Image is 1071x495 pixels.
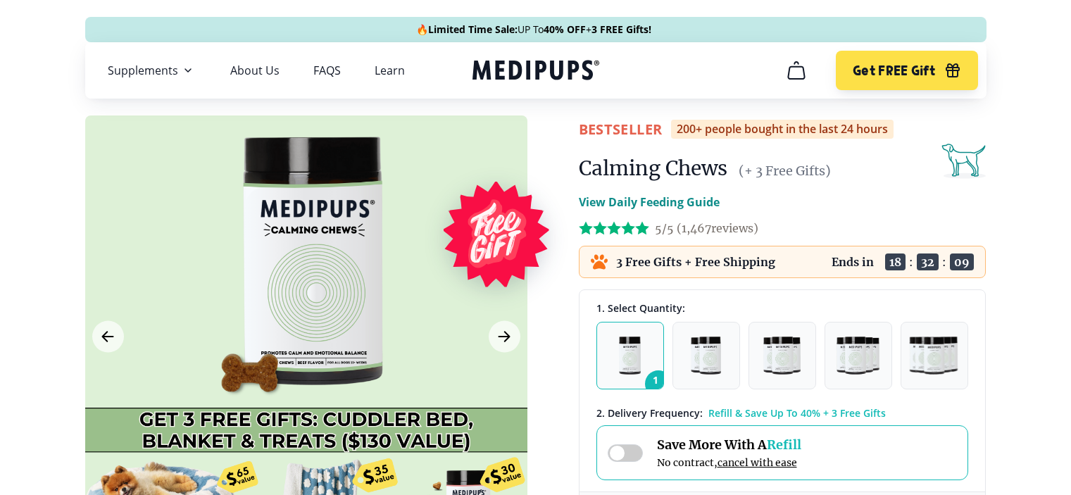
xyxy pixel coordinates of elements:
button: Next Image [489,321,520,353]
span: : [909,255,913,269]
p: 3 Free Gifts + Free Shipping [616,255,775,269]
span: 🔥 UP To + [416,23,651,37]
span: Save More With A [657,437,801,453]
button: Get FREE Gift [836,51,977,90]
span: 5/5 ( 1,467 reviews) [655,221,758,235]
button: 1 [596,322,664,389]
h1: Calming Chews [579,156,727,181]
span: BestSeller [579,120,663,139]
span: cancel with ease [718,456,797,469]
span: 09 [950,253,974,270]
img: Pack of 3 - Natural Dog Supplements [763,337,800,375]
button: Previous Image [92,321,124,353]
span: No contract, [657,456,801,469]
img: Pack of 4 - Natural Dog Supplements [837,337,879,375]
img: Pack of 2 - Natural Dog Supplements [691,337,720,375]
a: FAQS [313,63,341,77]
button: cart [779,54,813,87]
span: 2 . Delivery Frequency: [596,406,703,420]
span: Refill [767,437,801,453]
span: Get FREE Gift [853,63,935,79]
a: Learn [375,63,405,77]
span: 1 [645,370,672,397]
img: Pack of 5 - Natural Dog Supplements [909,337,960,375]
p: Ends in [832,255,874,269]
p: View Daily Feeding Guide [579,194,720,211]
img: Pack of 1 - Natural Dog Supplements [619,337,641,375]
div: 1. Select Quantity: [596,301,968,315]
span: : [942,255,946,269]
span: Refill & Save Up To 40% + 3 Free Gifts [708,406,886,420]
span: 18 [885,253,906,270]
span: Supplements [108,63,178,77]
a: Medipups [472,57,599,86]
span: (+ 3 Free Gifts) [739,163,831,179]
span: 32 [917,253,939,270]
a: About Us [230,63,280,77]
button: Supplements [108,62,196,79]
div: 200+ people bought in the last 24 hours [671,120,894,139]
